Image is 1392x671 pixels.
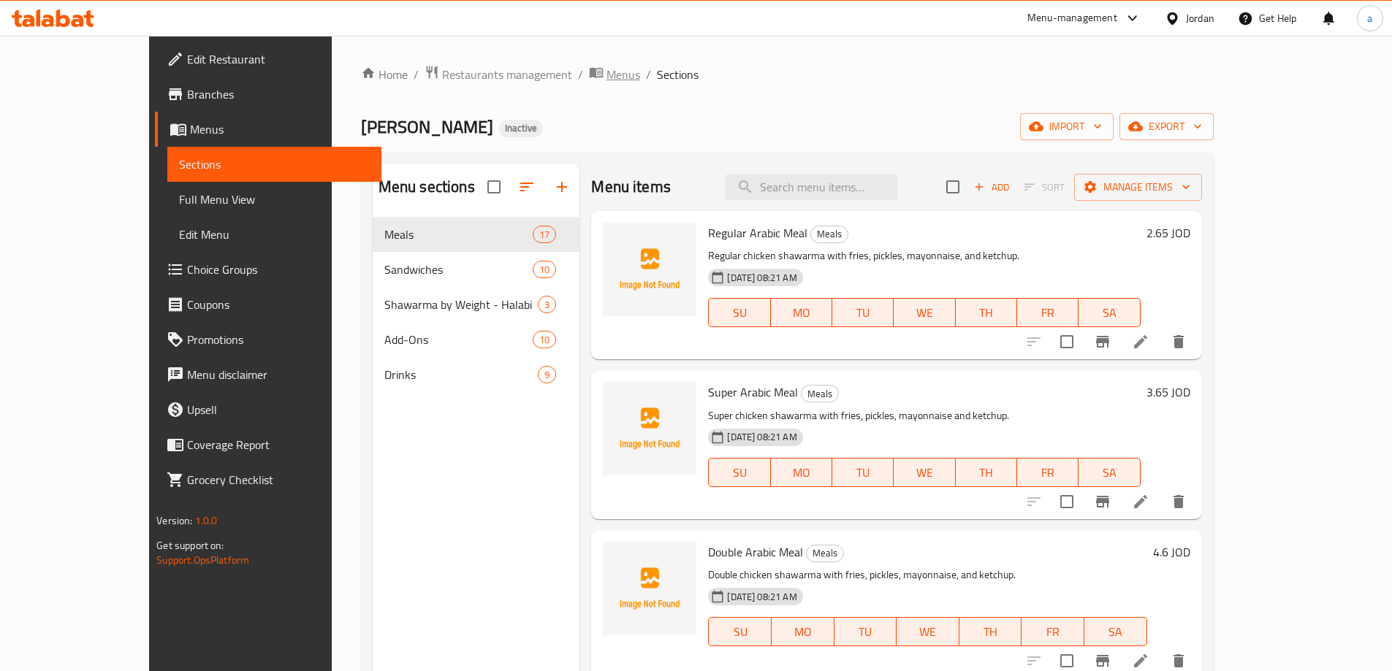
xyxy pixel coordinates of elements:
[897,617,959,646] button: WE
[838,302,888,323] span: TU
[962,462,1011,483] span: TH
[179,191,370,208] span: Full Menu View
[384,226,533,243] span: Meals
[959,617,1022,646] button: TH
[425,65,572,84] a: Restaurants management
[772,617,834,646] button: MO
[155,322,381,357] a: Promotions
[810,226,848,243] div: Meals
[1186,10,1214,26] div: Jordan
[777,462,826,483] span: MO
[155,42,381,77] a: Edit Restaurant
[1086,178,1190,196] span: Manage items
[708,617,772,646] button: SU
[167,182,381,217] a: Full Menu View
[972,179,1011,196] span: Add
[708,247,1140,265] p: Regular chicken shawarma with fries, pickles, mayonnaise, and ketchup.
[187,261,370,278] span: Choice Groups
[1020,113,1114,140] button: import
[155,112,381,147] a: Menus
[167,147,381,182] a: Sections
[708,222,807,244] span: Regular Arabic Meal
[384,296,539,313] span: Shawarma by Weight - Halabi
[544,169,579,204] button: Add section
[708,541,803,563] span: Double Arabic Meal
[479,172,509,202] span: Select all sections
[606,66,640,83] span: Menus
[533,228,555,242] span: 17
[902,621,954,643] span: WE
[721,430,802,444] span: [DATE] 08:21 AM
[373,322,580,357] div: Add-Ons10
[187,85,370,103] span: Branches
[1132,493,1149,510] a: Edit menu item
[1023,302,1073,323] span: FR
[533,226,556,243] div: items
[533,331,556,348] div: items
[721,271,802,285] span: [DATE] 08:21 AM
[1084,617,1147,646] button: SA
[384,331,533,348] span: Add-Ons
[156,536,224,555] span: Get support on:
[167,217,381,252] a: Edit Menu
[361,66,408,83] a: Home
[1027,9,1117,27] div: Menu-management
[373,357,580,392] div: Drinks9
[708,407,1140,425] p: Super chicken shawarma with fries, pickles, mayonnaise and ketchup.
[187,401,370,418] span: Upsell
[1161,484,1196,519] button: delete
[591,176,671,198] h2: Menu items
[900,462,949,483] span: WE
[538,296,556,313] div: items
[499,120,543,137] div: Inactive
[806,545,844,562] div: Meals
[1051,486,1082,517] span: Select to update
[155,252,381,287] a: Choice Groups
[1119,113,1214,140] button: export
[379,176,475,198] h2: Menu sections
[832,298,894,327] button: TU
[195,511,218,530] span: 1.0.0
[442,66,572,83] span: Restaurants management
[1074,174,1202,201] button: Manage items
[840,621,891,643] span: TU
[1131,118,1202,136] span: export
[361,65,1214,84] nav: breadcrumb
[373,211,580,398] nav: Menu sections
[1051,326,1082,357] span: Select to update
[1079,298,1140,327] button: SA
[807,545,843,561] span: Meals
[179,226,370,243] span: Edit Menu
[708,381,798,403] span: Super Arabic Meal
[956,458,1017,487] button: TH
[1161,324,1196,359] button: delete
[187,50,370,68] span: Edit Restaurant
[646,66,651,83] li: /
[155,77,381,112] a: Branches
[956,298,1017,327] button: TH
[384,261,533,278] div: Sandwiches
[384,366,539,383] div: Drinks
[657,66,699,83] span: Sections
[187,366,370,383] span: Menu disclaimer
[708,298,770,327] button: SU
[1132,652,1149,670] a: Edit menu item
[801,385,839,402] div: Meals
[708,566,1146,584] p: Double chicken shawarma with fries, pickles, mayonnaise, and ketchup.
[156,511,192,530] span: Version:
[155,287,381,322] a: Coupons
[708,458,770,487] button: SU
[1085,484,1120,519] button: Branch-specific-item
[499,122,543,134] span: Inactive
[539,298,555,312] span: 3
[900,302,949,323] span: WE
[894,298,955,327] button: WE
[1153,542,1190,562] h6: 4.6 JOD
[578,66,583,83] li: /
[155,357,381,392] a: Menu disclaimer
[777,302,826,323] span: MO
[1132,333,1149,350] a: Edit menu item
[155,462,381,497] a: Grocery Checklist
[187,331,370,348] span: Promotions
